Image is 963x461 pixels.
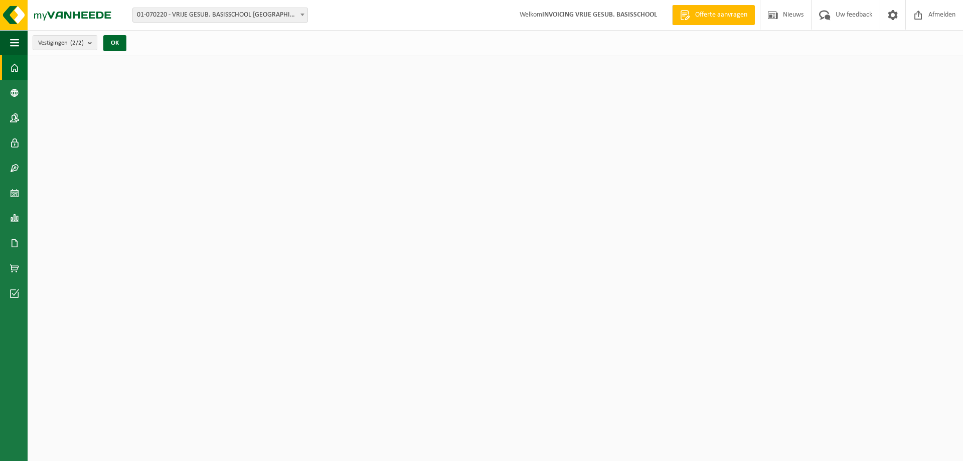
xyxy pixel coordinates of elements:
[133,8,307,22] span: 01-070220 - VRIJE GESUB. BASISSCHOOL MOEN - MOEN
[542,11,657,19] strong: INVOICING VRIJE GESUB. BASISSCHOOL
[70,40,84,46] count: (2/2)
[132,8,308,23] span: 01-070220 - VRIJE GESUB. BASISSCHOOL MOEN - MOEN
[672,5,755,25] a: Offerte aanvragen
[103,35,126,51] button: OK
[38,36,84,51] span: Vestigingen
[693,10,750,20] span: Offerte aanvragen
[33,35,97,50] button: Vestigingen(2/2)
